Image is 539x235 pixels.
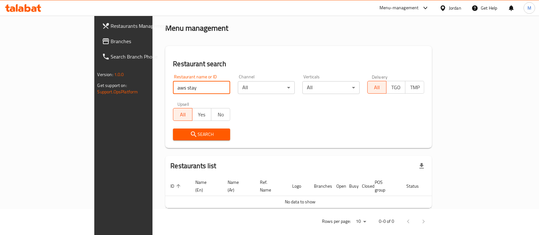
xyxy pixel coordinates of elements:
[406,182,427,190] span: Status
[195,110,209,119] span: Yes
[97,18,184,34] a: Restaurants Management
[165,176,457,208] table: enhanced table
[353,217,369,226] div: Rows per page:
[98,70,113,79] span: Version:
[170,161,216,171] h2: Restaurants list
[111,22,179,30] span: Restaurants Management
[98,88,138,96] a: Support.OpsPlatform
[331,176,344,196] th: Open
[527,4,531,12] span: M
[214,110,228,119] span: No
[177,102,189,106] label: Upsell
[367,81,387,94] button: All
[211,108,230,121] button: No
[285,198,316,206] span: No data to show
[173,129,230,140] button: Search
[309,176,331,196] th: Branches
[449,4,461,12] div: Jordan
[97,49,184,64] a: Search Branch Phone
[408,83,422,92] span: TMP
[322,217,351,225] p: Rows per page:
[176,110,190,119] span: All
[111,53,179,60] span: Search Branch Phone
[111,37,179,45] span: Branches
[344,176,357,196] th: Busy
[178,130,225,138] span: Search
[260,178,279,194] span: Ref. Name
[414,158,429,174] div: Export file
[173,59,424,69] h2: Restaurant search
[165,23,228,33] h2: Menu management
[379,217,394,225] p: 0-0 of 0
[97,34,184,49] a: Branches
[228,178,247,194] span: Name (Ar)
[287,176,309,196] th: Logo
[238,81,295,94] div: All
[386,81,405,94] button: TGO
[173,108,192,121] button: All
[357,176,370,196] th: Closed
[389,83,403,92] span: TGO
[302,81,360,94] div: All
[379,4,419,12] div: Menu-management
[372,74,388,79] label: Delivery
[375,178,394,194] span: POS group
[370,83,384,92] span: All
[192,108,211,121] button: Yes
[98,81,127,90] span: Get support on:
[170,182,183,190] span: ID
[114,70,124,79] span: 1.0.0
[173,81,230,94] input: Search for restaurant name or ID..
[195,178,215,194] span: Name (En)
[405,81,424,94] button: TMP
